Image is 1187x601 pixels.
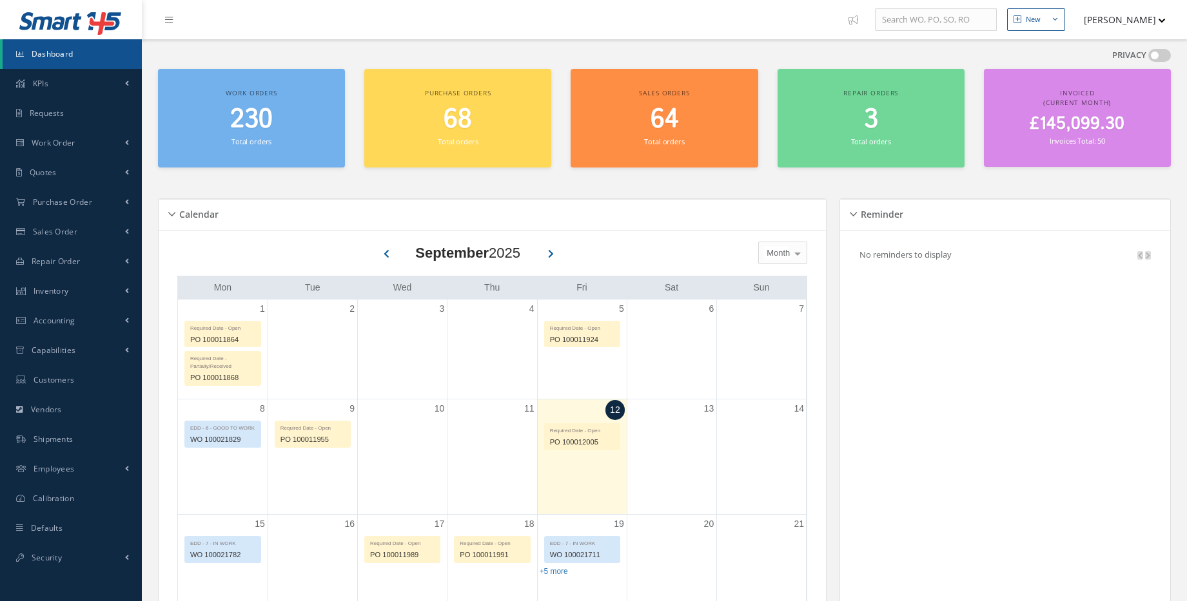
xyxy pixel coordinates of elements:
[545,332,620,347] div: PO 100011924
[717,300,807,399] td: September 7, 2025
[30,167,57,178] span: Quotes
[211,280,234,296] a: Monday
[701,399,717,418] a: September 13, 2025
[231,137,271,146] small: Total orders
[778,69,965,167] a: Repair orders 3 Total orders
[302,280,323,296] a: Tuesday
[537,300,627,399] td: September 5, 2025
[662,280,681,296] a: Saturday
[268,399,357,515] td: September 9, 2025
[1060,88,1095,97] span: Invoiced
[522,399,537,418] a: September 11, 2025
[257,399,268,418] a: September 8, 2025
[447,300,537,399] td: September 4, 2025
[32,256,81,267] span: Repair Order
[33,493,74,504] span: Calibration
[342,515,357,533] a: September 16, 2025
[391,280,415,296] a: Wednesday
[185,332,260,347] div: PO 100011864
[843,88,898,97] span: Repair orders
[1112,49,1146,62] label: PRIVACY
[175,205,219,220] h5: Calendar
[751,280,772,296] a: Sunday
[482,280,502,296] a: Thursday
[651,101,679,138] span: 64
[185,321,260,332] div: Required Date - Open
[857,205,903,220] h5: Reminder
[33,196,92,207] span: Purchase Order
[627,399,716,515] td: September 13, 2025
[447,399,537,515] td: September 11, 2025
[859,249,952,260] p: No reminders to display
[791,399,807,418] a: September 14, 2025
[1026,14,1041,25] div: New
[185,548,260,562] div: WO 100021782
[1072,7,1166,32] button: [PERSON_NAME]
[30,108,64,119] span: Requests
[178,399,268,515] td: September 8, 2025
[415,242,520,263] div: 2025
[32,48,74,59] span: Dashboard
[32,552,62,563] span: Security
[34,463,75,474] span: Employees
[763,247,790,260] span: Month
[627,300,716,399] td: September 6, 2025
[437,300,447,318] a: September 3, 2025
[611,515,627,533] a: September 19, 2025
[574,280,589,296] a: Friday
[432,515,447,533] a: September 17, 2025
[1030,111,1124,137] span: £145,099.30
[605,400,625,420] a: September 12, 2025
[545,321,620,332] div: Required Date - Open
[34,434,74,444] span: Shipments
[275,421,350,432] div: Required Date - Open
[864,101,878,138] span: 3
[364,69,551,167] a: Purchase orders 68 Total orders
[1050,136,1105,146] small: Invoices Total: 50
[257,300,268,318] a: September 1, 2025
[34,285,69,296] span: Inventory
[178,300,268,399] td: September 1, 2025
[1043,98,1111,107] span: (Current Month)
[438,137,478,146] small: Total orders
[34,374,75,385] span: Customers
[31,404,62,415] span: Vendors
[185,432,260,447] div: WO 100021829
[432,399,447,418] a: September 10, 2025
[358,399,447,515] td: September 10, 2025
[185,352,260,370] div: Required Date - Partially/Received
[455,537,529,548] div: Required Date - Open
[347,300,357,318] a: September 2, 2025
[226,88,277,97] span: Work orders
[644,137,684,146] small: Total orders
[527,300,537,318] a: September 4, 2025
[33,78,48,89] span: KPIs
[875,8,997,32] input: Search WO, PO, SO, RO
[365,537,440,548] div: Required Date - Open
[31,522,63,533] span: Defaults
[3,39,142,69] a: Dashboard
[639,88,689,97] span: Sales orders
[347,399,357,418] a: September 9, 2025
[415,245,489,261] b: September
[540,567,568,576] a: Show 5 more events
[365,548,440,562] div: PO 100011989
[185,421,260,432] div: EDD - 6 - GOOD TO WORK
[545,435,620,450] div: PO 100012005
[358,300,447,399] td: September 3, 2025
[984,69,1171,167] a: Invoiced (Current Month) £145,099.30 Invoices Total: 50
[455,548,529,562] div: PO 100011991
[522,515,537,533] a: September 18, 2025
[851,137,891,146] small: Total orders
[32,345,76,356] span: Capabilities
[545,424,620,435] div: Required Date - Open
[252,515,268,533] a: September 15, 2025
[616,300,627,318] a: September 5, 2025
[791,515,807,533] a: September 21, 2025
[545,548,620,562] div: WO 100021711
[185,537,260,548] div: EDD - 7 - IN WORK
[275,432,350,447] div: PO 100011955
[33,226,77,237] span: Sales Order
[1007,8,1065,31] button: New
[444,101,472,138] span: 68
